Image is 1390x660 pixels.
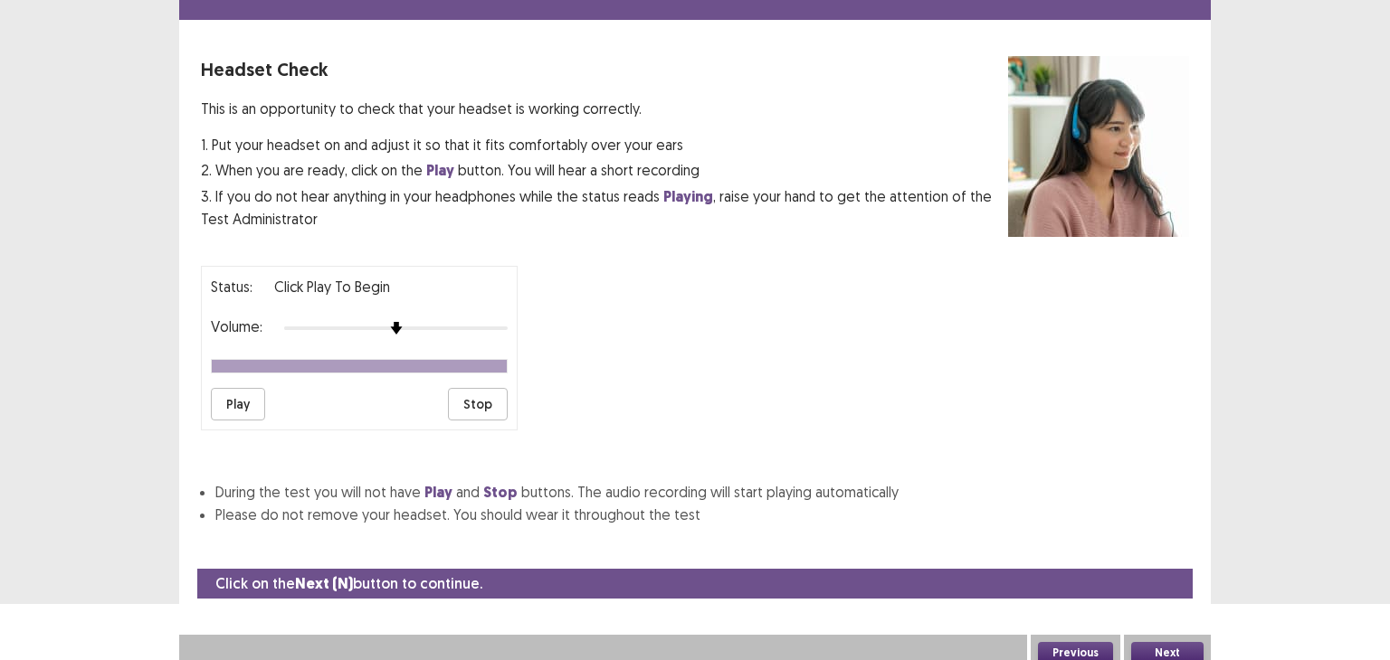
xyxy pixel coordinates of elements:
[201,56,1008,83] p: Headset Check
[201,185,1008,230] p: 3. If you do not hear anything in your headphones while the status reads , raise your hand to get...
[426,161,454,180] strong: Play
[483,483,518,502] strong: Stop
[215,504,1189,525] li: Please do not remove your headset. You should wear it throughout the test
[295,574,353,593] strong: Next (N)
[201,134,1008,156] p: 1. Put your headset on and adjust it so that it fits comfortably over your ears
[211,276,252,297] p: Status:
[1008,56,1189,237] img: headset test
[215,481,1189,504] li: During the test you will not have and buttons. The audio recording will start playing automatically
[448,388,508,420] button: Stop
[211,316,262,337] p: Volume:
[201,159,1008,182] p: 2. When you are ready, click on the button. You will hear a short recording
[274,276,390,297] p: Click Play to Begin
[215,572,482,595] p: Click on the button to continue.
[663,187,713,206] strong: Playing
[211,388,265,420] button: Play
[201,98,1008,119] p: This is an opportunity to check that your headset is working correctly.
[390,322,403,335] img: arrow-thumb
[424,483,452,502] strong: Play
